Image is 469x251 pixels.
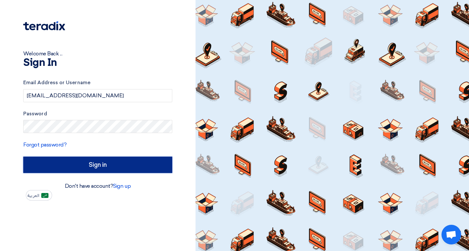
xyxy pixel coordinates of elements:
[23,79,172,87] label: Email Address or Username
[441,225,461,244] div: Open chat
[113,183,131,189] a: Sign up
[23,182,172,190] div: Don't have account?
[23,50,172,58] div: Welcome Back ...
[23,89,172,102] input: Enter your business email or username
[26,190,52,201] button: العربية
[23,58,172,68] h1: Sign In
[23,21,65,30] img: Teradix logo
[23,110,172,118] label: Password
[23,157,172,173] input: Sign in
[28,193,39,198] span: العربية
[23,142,66,148] a: Forgot password?
[41,193,48,198] img: ar-AR.png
